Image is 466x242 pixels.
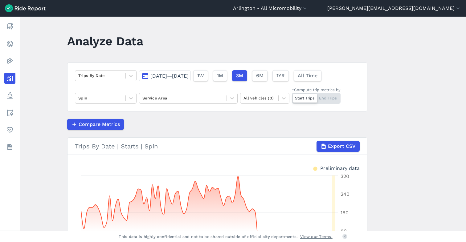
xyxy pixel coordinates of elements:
[4,55,15,67] a: Heatmaps
[4,21,15,32] a: Report
[213,70,227,81] button: 1M
[79,121,120,128] span: Compare Metrics
[75,141,360,152] div: Trips By Date | Starts | Spin
[4,73,15,84] a: Analyze
[4,124,15,135] a: Health
[67,33,143,50] h1: Analyze Data
[150,73,189,79] span: [DATE]—[DATE]
[294,70,321,81] button: All Time
[232,70,247,81] button: 3M
[341,228,347,234] tspan: 80
[328,143,356,150] span: Export CSV
[233,5,308,12] button: Arlington - All Micromobility
[317,141,360,152] button: Export CSV
[341,173,349,179] tspan: 320
[236,72,243,79] span: 3M
[67,119,124,130] button: Compare Metrics
[327,5,461,12] button: [PERSON_NAME][EMAIL_ADDRESS][DOMAIN_NAME]
[4,107,15,118] a: Areas
[4,38,15,49] a: Realtime
[5,4,46,12] img: Ride Report
[256,72,264,79] span: 6M
[272,70,289,81] button: 1YR
[320,165,360,171] div: Preliminary data
[193,70,208,81] button: 1W
[341,191,349,197] tspan: 240
[4,90,15,101] a: Policy
[217,72,223,79] span: 1M
[298,72,317,79] span: All Time
[341,210,349,216] tspan: 160
[276,72,285,79] span: 1YR
[197,72,204,79] span: 1W
[4,142,15,153] a: Datasets
[252,70,268,81] button: 6M
[300,234,333,240] a: View our Terms.
[292,87,341,93] div: *Compute trip metrics by
[139,70,191,81] button: [DATE]—[DATE]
